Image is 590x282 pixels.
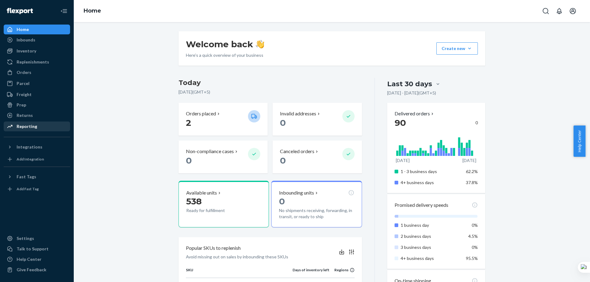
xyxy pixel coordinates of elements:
[271,181,362,227] button: Inbounding units0No shipments receiving, forwarding, in transit, or ready to ship
[17,174,36,180] div: Fast Tags
[17,246,49,252] div: Talk to Support
[179,89,362,95] p: [DATE] ( GMT+5 )
[462,157,476,164] p: [DATE]
[387,79,432,89] div: Last 30 days
[4,254,70,264] a: Help Center
[401,168,461,175] p: 1 - 3 business days
[4,57,70,67] a: Replenishments
[567,5,579,17] button: Open account menu
[17,80,29,87] div: Parcel
[466,169,478,174] span: 62.2%
[17,26,29,33] div: Home
[17,37,35,43] div: Inbounds
[179,181,269,227] button: Available units538Ready for fulfillment
[179,103,268,136] button: Orders placed 2
[186,254,288,260] p: Avoid missing out on sales by inbounding these SKUs
[573,126,585,157] button: Help Center
[186,110,216,117] p: Orders placed
[401,244,461,250] p: 3 business days
[17,59,49,65] div: Replenishments
[4,90,70,99] a: Freight
[186,52,264,58] p: Here’s a quick overview of your business
[466,256,478,261] span: 95.5%
[279,189,314,196] p: Inbounding units
[401,180,461,186] p: 4+ business days
[553,5,565,17] button: Open notifications
[273,141,362,173] button: Canceled orders 0
[4,142,70,152] button: Integrations
[4,122,70,131] a: Reporting
[17,102,26,108] div: Prep
[17,256,41,262] div: Help Center
[4,46,70,56] a: Inventory
[58,5,70,17] button: Close Navigation
[17,123,37,129] div: Reporting
[280,148,314,155] p: Canceled orders
[395,110,435,117] button: Delivered orders
[79,2,106,20] ol: breadcrumbs
[84,7,101,14] a: Home
[17,112,33,118] div: Returns
[186,189,217,196] p: Available units
[396,157,410,164] p: [DATE]
[186,196,202,207] span: 538
[468,234,478,239] span: 4.5%
[186,118,191,128] span: 2
[293,267,329,278] th: Days of inventory left
[387,90,436,96] p: [DATE] - [DATE] ( GMT+5 )
[472,245,478,250] span: 0%
[186,39,264,50] h1: Welcome back
[4,172,70,182] button: Fast Tags
[279,196,285,207] span: 0
[186,207,243,214] p: Ready for fulfillment
[256,40,264,48] img: hand-wave emoji
[280,110,316,117] p: Invalid addresses
[17,91,32,98] div: Freight
[4,184,70,194] a: Add Fast Tag
[4,265,70,275] button: Give Feedback
[4,110,70,120] a: Returns
[186,148,234,155] p: Non-compliance cases
[179,141,268,173] button: Non-compliance cases 0
[17,156,44,162] div: Add Integration
[4,234,70,243] a: Settings
[436,42,478,55] button: Create new
[4,25,70,34] a: Home
[17,186,39,191] div: Add Fast Tag
[4,68,70,77] a: Orders
[401,255,461,261] p: 4+ business days
[279,207,354,220] p: No shipments receiving, forwarding, in transit, or ready to ship
[4,244,70,254] a: Talk to Support
[17,267,46,273] div: Give Feedback
[273,103,362,136] button: Invalid addresses 0
[395,202,448,209] p: Promised delivery speeds
[4,154,70,164] a: Add Integration
[329,267,355,272] div: Regions
[17,69,31,75] div: Orders
[186,267,293,278] th: SKU
[472,222,478,228] span: 0%
[17,144,42,150] div: Integrations
[280,155,286,166] span: 0
[395,117,478,128] div: 0
[466,180,478,185] span: 37.8%
[7,8,33,14] img: Flexport logo
[186,155,192,166] span: 0
[401,222,461,228] p: 1 business day
[280,118,286,128] span: 0
[4,79,70,88] a: Parcel
[4,100,70,110] a: Prep
[540,5,552,17] button: Open Search Box
[179,78,362,88] h3: Today
[17,48,36,54] div: Inventory
[4,35,70,45] a: Inbounds
[395,118,406,128] span: 90
[401,233,461,239] p: 2 business days
[17,235,34,241] div: Settings
[186,245,241,252] p: Popular SKUs to replenish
